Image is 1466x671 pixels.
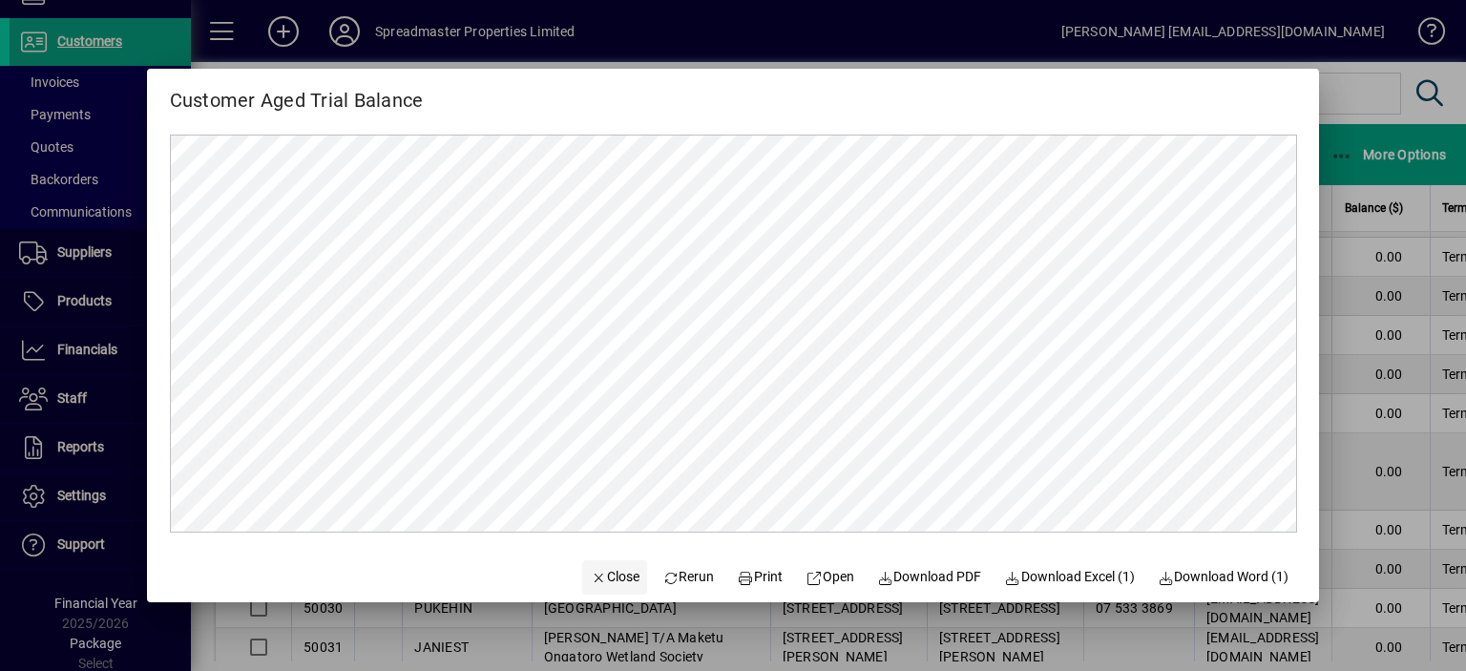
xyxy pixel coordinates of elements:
[729,560,790,595] button: Print
[1158,567,1289,587] span: Download Word (1)
[738,567,784,587] span: Print
[147,69,447,115] h2: Customer Aged Trial Balance
[1004,567,1135,587] span: Download Excel (1)
[1150,560,1297,595] button: Download Word (1)
[798,560,862,595] a: Open
[582,560,647,595] button: Close
[806,567,854,587] span: Open
[662,567,715,587] span: Rerun
[590,567,639,587] span: Close
[996,560,1142,595] button: Download Excel (1)
[877,567,982,587] span: Download PDF
[869,560,990,595] a: Download PDF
